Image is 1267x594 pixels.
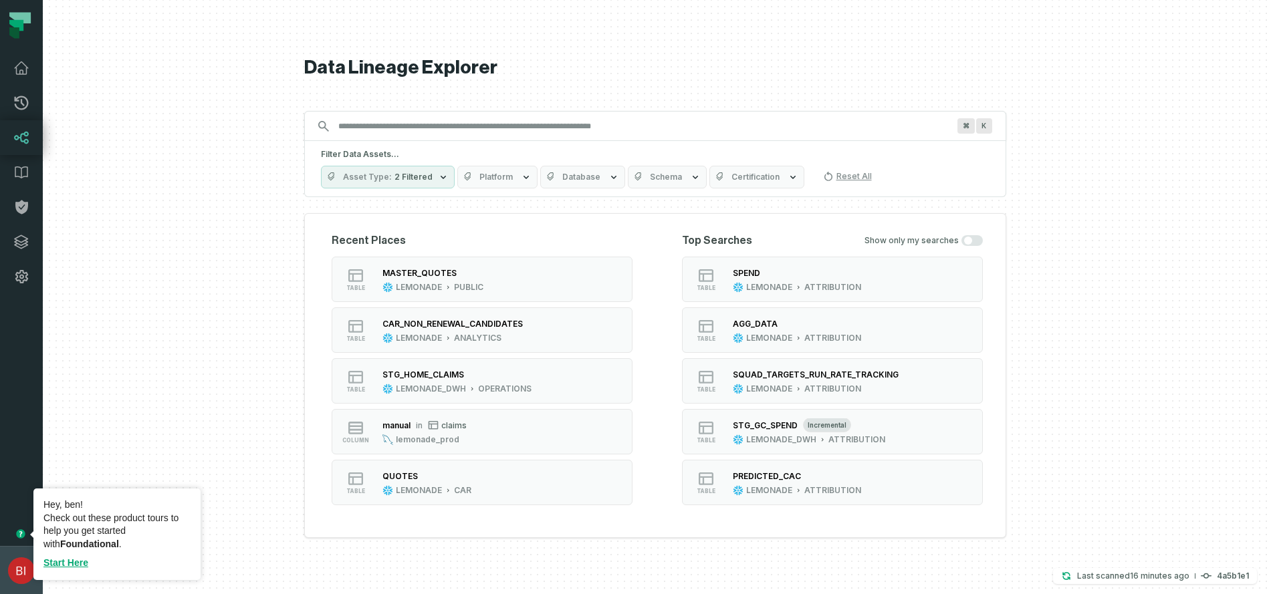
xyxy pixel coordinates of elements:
[1130,571,1189,581] relative-time: Oct 10, 2025, 11:17 AM EDT
[1217,572,1249,580] h4: 4a5b1e1
[43,557,88,568] a: Start Here
[304,56,1006,80] h1: Data Lineage Explorer
[8,557,35,584] img: avatar of ben inbar
[1053,568,1257,584] button: Last scanned[DATE] 11:17:03 AM4a5b1e1
[60,539,119,549] b: Foundational
[957,118,975,134] span: Press ⌘ + K to focus the search bar
[15,528,27,540] div: Tooltip anchor
[976,118,992,134] span: Press ⌘ + K to focus the search bar
[1077,569,1189,583] p: Last scanned
[43,498,191,551] div: Hey, ben! ​Check out these product tours to help you get started with .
